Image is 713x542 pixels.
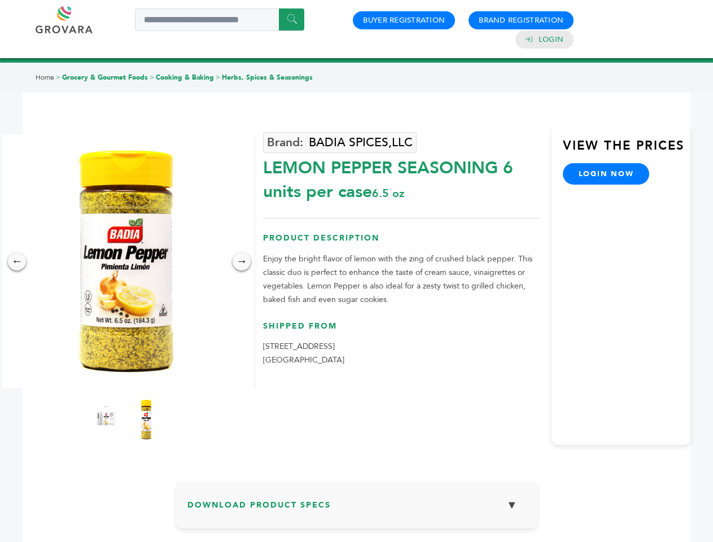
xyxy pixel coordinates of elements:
[93,397,121,442] img: LEMON PEPPER SEASONING 6 units per case 6.5 oz Product Label
[8,252,26,270] div: ←
[216,73,220,82] span: >
[135,8,304,31] input: Search a product or brand...
[263,321,540,340] h3: Shipped From
[479,15,563,25] a: Brand Registration
[363,15,445,25] a: Buyer Registration
[56,73,60,82] span: >
[263,233,540,252] h3: Product Description
[563,163,650,185] a: login now
[263,151,540,204] div: LEMON PEPPER SEASONING 6 units per case
[187,493,526,526] h3: Download Product Specs
[372,186,404,201] span: 6.5 oz
[62,73,148,82] a: Grocery & Gourmet Foods
[150,73,154,82] span: >
[563,137,690,163] h3: View the Prices
[498,493,526,517] button: ▼
[263,132,417,153] a: BADIA SPICES,LLC
[233,252,251,270] div: →
[36,73,54,82] a: Home
[156,73,214,82] a: Cooking & Baking
[539,34,563,45] a: Login
[222,73,313,82] a: Herbs, Spices & Seasonings
[263,252,540,307] p: Enjoy the bright flavor of lemon with the zing of crushed black pepper. This classic duo is perfe...
[263,340,540,367] p: [STREET_ADDRESS] [GEOGRAPHIC_DATA]
[132,397,160,442] img: LEMON PEPPER SEASONING 6 units per case 6.5 oz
